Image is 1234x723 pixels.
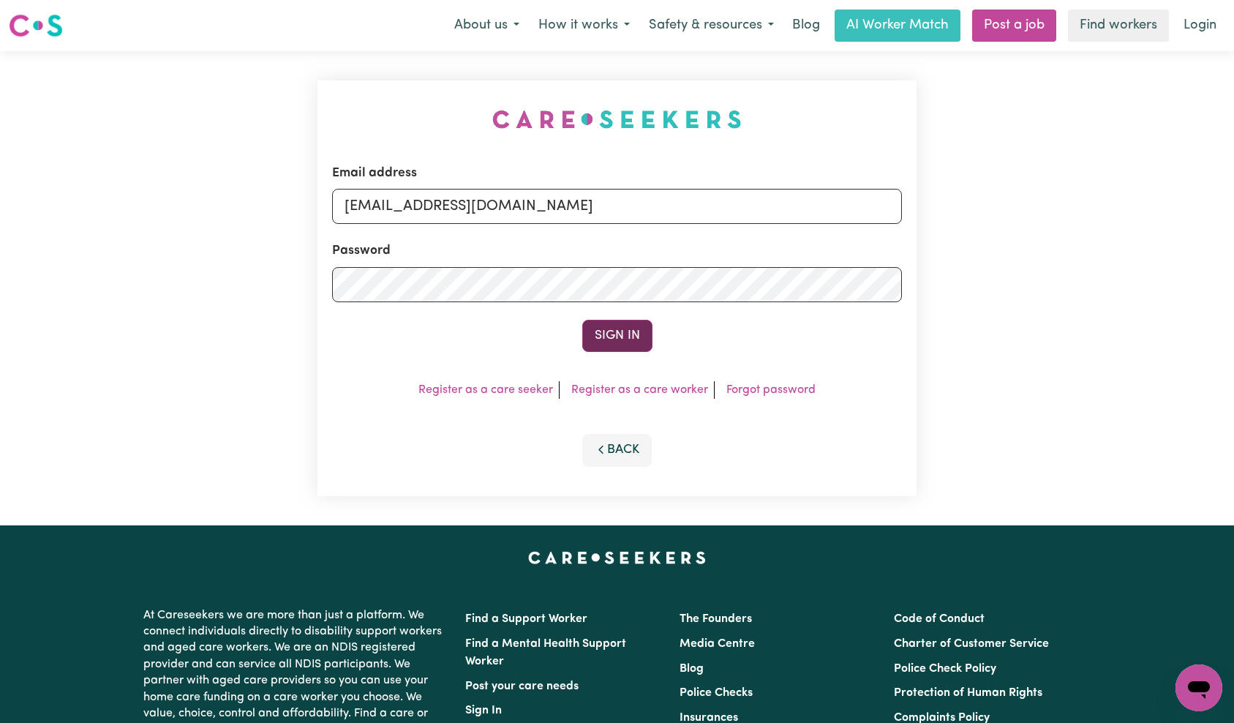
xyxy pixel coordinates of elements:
[9,9,63,42] a: Careseekers logo
[332,189,903,224] input: Email address
[894,638,1049,650] a: Charter of Customer Service
[726,384,816,396] a: Forgot password
[1068,10,1169,42] a: Find workers
[418,384,553,396] a: Register as a care seeker
[972,10,1056,42] a: Post a job
[528,552,706,563] a: Careseekers home page
[582,320,652,352] button: Sign In
[639,10,783,41] button: Safety & resources
[680,613,752,625] a: The Founders
[1175,664,1222,711] iframe: Button to launch messaging window
[529,10,639,41] button: How it works
[1175,10,1225,42] a: Login
[680,638,755,650] a: Media Centre
[835,10,960,42] a: AI Worker Match
[894,687,1042,699] a: Protection of Human Rights
[582,434,652,466] button: Back
[465,681,579,692] a: Post your care needs
[680,687,753,699] a: Police Checks
[680,663,704,675] a: Blog
[571,384,708,396] a: Register as a care worker
[9,12,63,39] img: Careseekers logo
[465,638,626,667] a: Find a Mental Health Support Worker
[894,663,996,675] a: Police Check Policy
[894,613,985,625] a: Code of Conduct
[445,10,529,41] button: About us
[332,241,391,261] label: Password
[465,613,587,625] a: Find a Support Worker
[465,705,502,716] a: Sign In
[783,10,829,42] a: Blog
[332,164,417,183] label: Email address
